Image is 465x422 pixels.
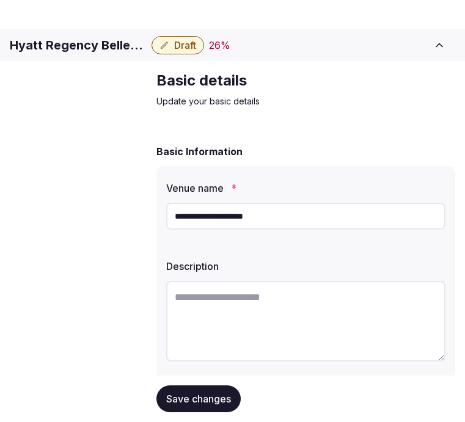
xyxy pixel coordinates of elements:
label: Venue name [166,183,445,193]
p: Update your basic details [156,95,455,107]
h2: Basic Information [156,144,243,159]
div: 26 % [209,38,230,53]
button: Save changes [156,385,241,412]
h1: Hyatt Regency Bellevue [10,37,147,54]
span: Save changes [166,393,231,405]
label: Description [166,261,445,271]
button: Draft [152,36,204,54]
span: Draft [174,39,196,51]
button: Toggle sidebar [423,32,455,59]
h2: Basic details [156,71,455,90]
button: 26% [209,38,230,53]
